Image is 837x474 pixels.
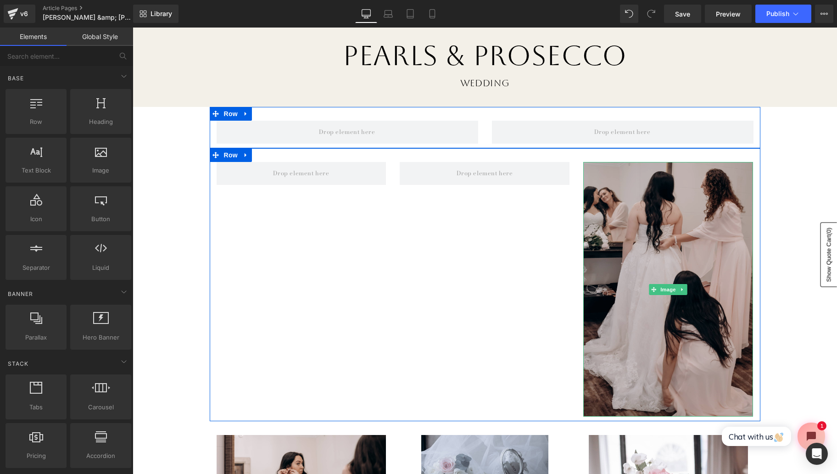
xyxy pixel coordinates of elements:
[675,9,690,19] span: Save
[151,10,172,18] span: Library
[755,5,811,23] button: Publish
[766,10,789,17] span: Publish
[18,8,30,20] div: v6
[8,263,64,273] span: Separator
[73,402,128,412] span: Carousel
[7,359,29,368] span: Stack
[8,214,64,224] span: Icon
[806,443,828,465] div: Open Intercom Messenger
[89,121,107,134] span: Row
[421,5,443,23] a: Mobile
[73,166,128,175] span: Image
[526,257,546,268] span: Image
[8,117,64,127] span: Row
[107,79,119,93] a: Expand / Collapse
[8,333,64,342] span: Parallax
[73,214,128,224] span: Button
[7,290,34,298] span: Banner
[705,5,752,23] a: Preview
[579,387,700,430] iframe: Tidio Chat
[73,451,128,461] span: Accordion
[377,5,399,23] a: Laptop
[8,402,64,412] span: Tabs
[43,5,148,12] a: Article Pages
[399,5,421,23] a: Tablet
[73,333,128,342] span: Hero Banner
[73,263,128,273] span: Liquid
[355,5,377,23] a: Desktop
[73,117,128,127] span: Heading
[716,9,741,19] span: Preview
[815,5,833,23] button: More
[89,79,107,93] span: Row
[642,5,660,23] button: Redo
[545,257,555,268] a: Expand / Collapse
[67,28,133,46] a: Global Style
[620,5,638,23] button: Undo
[133,5,179,23] a: New Library
[8,166,64,175] span: Text Block
[4,5,35,23] a: v6
[107,121,119,134] a: Expand / Collapse
[8,451,64,461] span: Pricing
[7,74,25,83] span: Base
[43,14,131,21] span: [PERSON_NAME] &amp; [PERSON_NAME]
